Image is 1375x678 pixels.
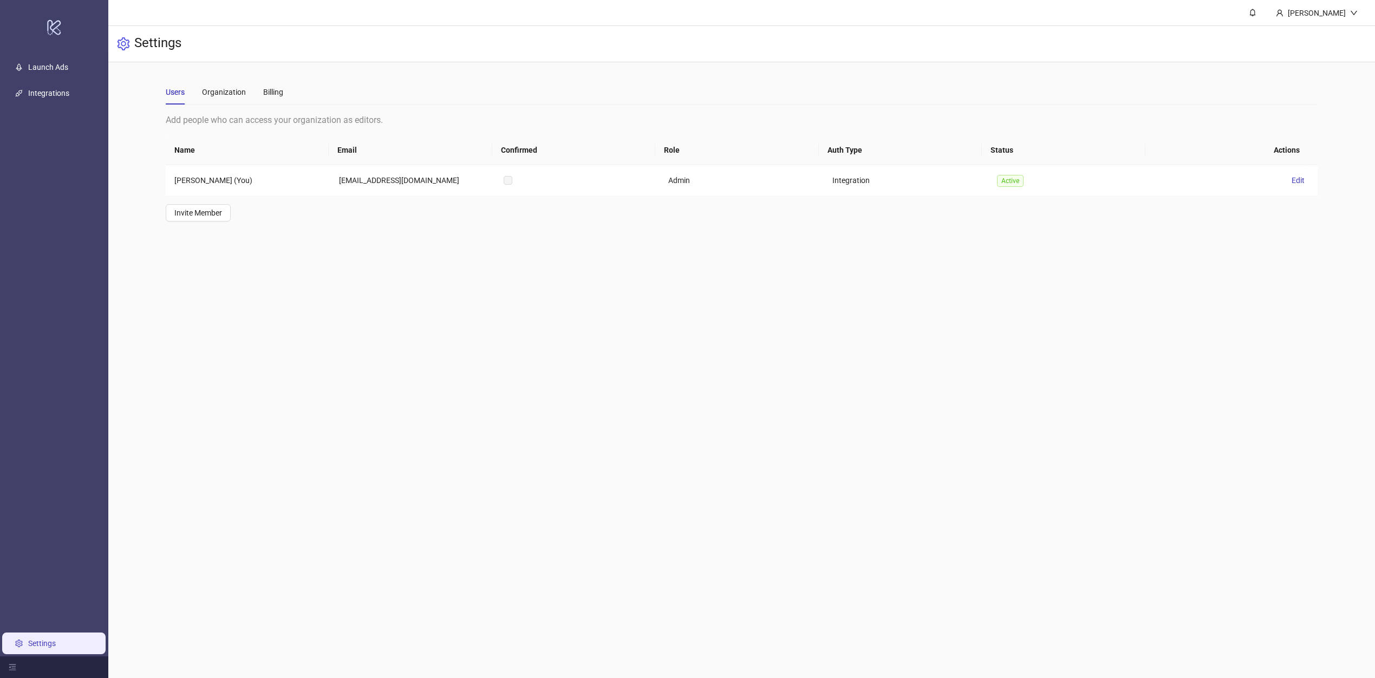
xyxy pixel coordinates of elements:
[134,35,181,53] h3: Settings
[492,135,655,165] th: Confirmed
[1249,9,1256,16] span: bell
[1276,9,1283,17] span: user
[1287,174,1309,187] button: Edit
[824,165,988,195] td: Integration
[819,135,982,165] th: Auth Type
[28,89,69,97] a: Integrations
[263,86,283,98] div: Billing
[28,639,56,648] a: Settings
[330,165,495,195] td: [EMAIL_ADDRESS][DOMAIN_NAME]
[166,204,231,221] button: Invite Member
[997,175,1024,187] span: Active
[1283,7,1350,19] div: [PERSON_NAME]
[982,135,1145,165] th: Status
[1350,9,1358,17] span: down
[1292,176,1305,185] span: Edit
[166,113,1318,127] div: Add people who can access your organization as editors.
[202,86,246,98] div: Organization
[655,135,818,165] th: Role
[28,63,68,71] a: Launch Ads
[166,135,329,165] th: Name
[9,663,16,671] span: menu-fold
[166,86,185,98] div: Users
[329,135,492,165] th: Email
[1145,135,1308,165] th: Actions
[174,208,222,217] span: Invite Member
[166,165,330,195] td: [PERSON_NAME] (You)
[660,165,824,195] td: Admin
[117,37,130,50] span: setting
